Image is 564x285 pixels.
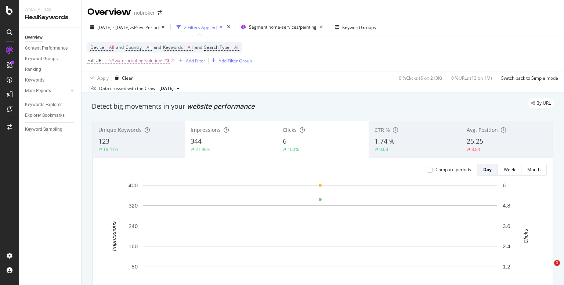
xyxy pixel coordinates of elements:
div: Content Performance [25,44,68,52]
span: Country [126,44,142,50]
div: Keyword Sampling [25,126,62,133]
div: RealKeywords [25,13,75,22]
span: Impressions [191,126,221,133]
button: [DATE] - [DATE]vsPrev. Period [87,21,167,33]
div: Clear [122,75,133,81]
text: 320 [129,202,138,209]
span: Device [90,44,104,50]
div: 0 % Clicks ( 6 on 213K ) [399,75,442,81]
a: Content Performance [25,44,76,52]
button: Day [477,164,498,176]
a: Keywords Explorer [25,101,76,109]
div: Ranking [25,66,41,73]
span: 1.74 % [375,137,395,145]
div: Overview [87,6,131,18]
div: Add Filter Group [218,58,252,64]
span: By URL [536,101,551,105]
span: Search Type [204,44,229,50]
a: Keyword Groups [25,55,76,63]
button: 2 Filters Applied [174,21,225,33]
text: 240 [129,223,138,229]
span: [DATE] - [DATE] [97,24,130,30]
span: CTR % [375,126,390,133]
span: All [234,42,239,53]
div: 3.84 [471,146,480,152]
span: Full URL [87,57,104,64]
button: Clear [112,72,133,84]
span: ^.*waterproofing-solutions.*$ [108,55,170,66]
div: Apply [97,75,109,81]
text: 6 [503,182,506,188]
a: Keywords [25,76,76,84]
iframe: Intercom live chat [539,260,557,278]
div: nobroker [134,9,155,17]
div: Explorer Bookmarks [25,112,65,119]
div: 21.98% [195,146,210,152]
span: All [188,42,193,53]
span: Clicks [283,126,297,133]
span: 123 [98,137,109,145]
button: Week [498,164,521,176]
button: Add Filter Group [209,56,252,65]
div: Analytics [25,6,75,13]
a: Keyword Sampling [25,126,76,133]
div: 0.68 [379,146,388,152]
button: [DATE] [156,84,182,93]
a: Ranking [25,66,76,73]
span: Avg. Position [467,126,498,133]
span: All [147,42,152,53]
text: 80 [131,263,138,270]
div: Keyword Groups [342,24,376,30]
div: Month [527,166,540,173]
div: Data crossed with the Crawl [99,85,156,92]
text: 160 [129,243,138,249]
div: Day [483,166,492,173]
a: More Reports [25,87,69,95]
a: Overview [25,34,76,42]
text: 3.6 [503,223,510,229]
span: = [231,44,233,50]
div: Switch back to Simple mode [501,75,558,81]
div: Overview [25,34,43,42]
span: 344 [191,137,202,145]
button: Segment:home-services/painting [238,21,326,33]
text: 4.8 [503,202,510,209]
div: More Reports [25,87,51,95]
div: arrow-right-arrow-left [158,10,162,15]
span: = [105,44,108,50]
span: All [109,42,114,53]
span: = [105,57,107,64]
div: 2 Filters Applied [184,24,217,30]
span: and [116,44,124,50]
span: vs Prev. Period [130,24,159,30]
text: Impressions [111,221,117,251]
span: 1 [554,260,560,266]
span: Segment: home-services/painting [249,24,317,30]
span: 6 [283,137,286,145]
span: Unique Keywords [98,126,142,133]
div: Compare periods [435,166,471,173]
span: = [184,44,187,50]
div: legacy label [528,98,554,108]
div: Keyword Groups [25,55,58,63]
div: Keywords Explorer [25,101,62,109]
div: 100% [288,146,299,152]
div: times [225,24,232,31]
div: 0 % URLs ( 13 on 1M ) [451,75,492,81]
text: 2.4 [503,243,510,249]
div: Keywords [25,76,44,84]
span: and [153,44,161,50]
button: Keyword Groups [332,21,379,33]
text: 400 [129,182,138,188]
button: Month [521,164,547,176]
span: = [143,44,145,50]
button: Add Filter [176,56,205,65]
text: 1.2 [503,263,510,270]
text: Clicks [523,228,529,243]
button: Switch back to Simple mode [498,72,558,84]
span: 25.25 [467,137,483,145]
a: Explorer Bookmarks [25,112,76,119]
span: 2025 Aug. 4th [159,85,174,92]
div: Week [504,166,515,173]
span: Keywords [163,44,183,50]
